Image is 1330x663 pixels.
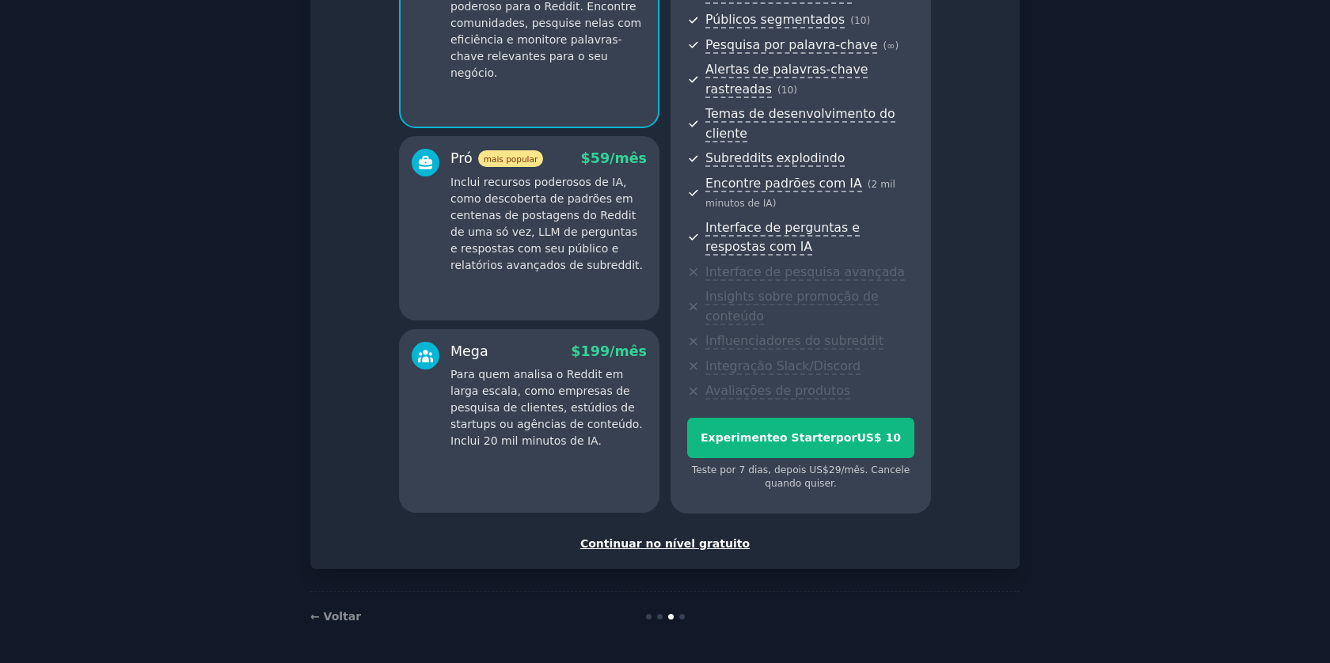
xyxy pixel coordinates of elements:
a: ← Voltar [310,610,361,623]
font: ) [895,40,899,51]
font: /mês [610,343,647,359]
font: $ [571,343,580,359]
font: ) [867,15,871,26]
font: Avaliações de produtos [705,383,850,398]
font: 10 [781,85,794,96]
font: US$ 10 [857,431,901,444]
font: Experimente [701,431,780,444]
font: Subreddits explodindo [705,150,845,165]
font: ) [793,85,797,96]
font: ( [850,15,854,26]
font: Inclui recursos poderosos de IA, como descoberta de padrões em centenas de postagens do Reddit de... [450,176,643,271]
font: ( [868,179,872,190]
font: Pesquisa por palavra-chave [705,37,877,52]
font: , depois US$ [768,464,829,475]
font: Encontre padrões com IA [705,176,862,191]
font: Públicos segmentados [705,12,845,27]
font: Influenciadores do subreddit [705,333,883,348]
font: Interface de perguntas e respostas com IA [705,220,860,255]
font: 59 [591,150,610,166]
font: 29 [829,464,842,475]
font: ( [883,40,887,51]
font: ∞ [887,40,895,51]
font: mais popular [484,154,538,164]
font: 199 [581,343,610,359]
font: ) [773,198,777,209]
font: por [836,431,857,444]
font: Pró [450,150,473,166]
font: Integração Slack/Discord [705,358,861,373]
font: Temas de desenvolvimento do cliente [705,106,895,141]
font: $ [581,150,591,166]
font: /mês [841,464,864,475]
font: Insights sobre promoção de conteúdo [705,289,879,324]
font: Mega [450,343,488,359]
font: o Starter [780,431,836,444]
button: Experimenteo StarterporUS$ 10 [687,418,914,458]
font: 10 [854,15,867,26]
font: Interface de pesquisa avançada [705,264,905,279]
font: ( [777,85,781,96]
font: 2 mil minutos de IA [705,179,895,210]
font: /mês [610,150,647,166]
font: Alertas de palavras-chave rastreadas [705,62,868,97]
font: Para quem analisa o Reddit em larga escala, como empresas de pesquisa de clientes, estúdios de st... [450,368,643,447]
font: Continuar no nível gratuito [580,537,750,550]
font: Teste por 7 dias [692,464,769,475]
